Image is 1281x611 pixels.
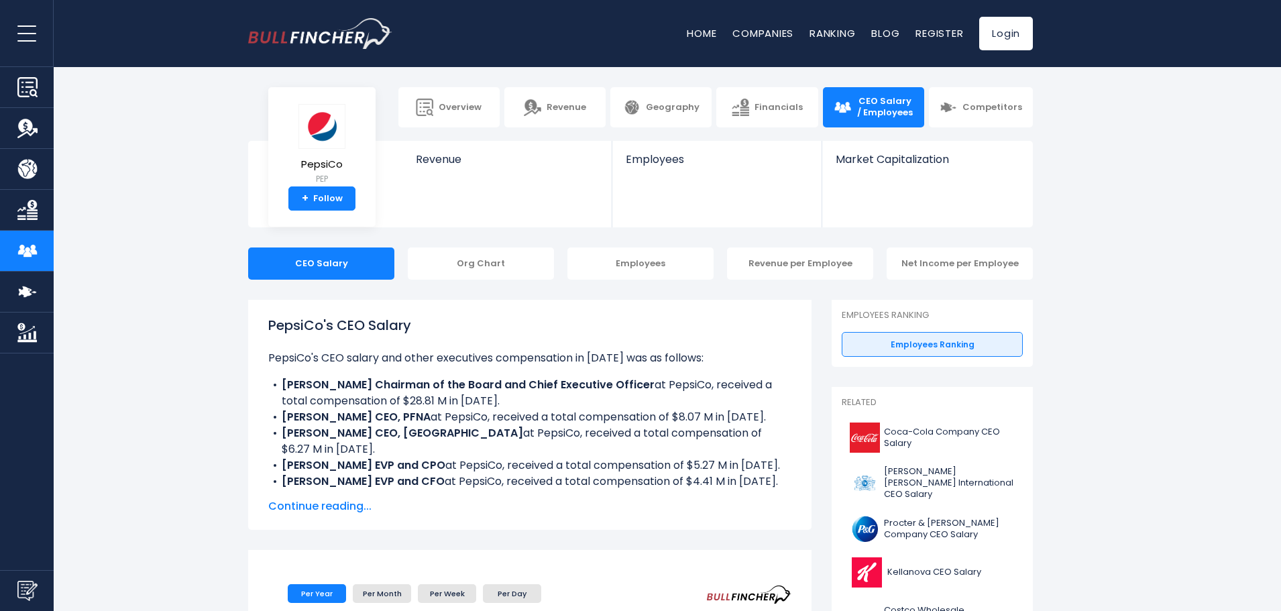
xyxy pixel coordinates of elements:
a: Employees [612,141,821,188]
div: Net Income per Employee [887,247,1033,280]
span: CEO Salary / Employees [856,96,913,119]
a: Go to homepage [248,18,392,49]
a: Kellanova CEO Salary [842,554,1023,591]
li: at PepsiCo, received a total compensation of $28.81 M in [DATE]. [268,377,791,409]
img: bullfincher logo [248,18,392,49]
a: [PERSON_NAME] [PERSON_NAME] International CEO Salary [842,463,1023,504]
b: [PERSON_NAME] Chairman of the Board and Chief Executive Officer [282,377,655,392]
div: CEO Salary [248,247,394,280]
a: Procter & [PERSON_NAME] Company CEO Salary [842,510,1023,547]
b: [PERSON_NAME] CEO, PFNA [282,409,431,425]
li: at PepsiCo, received a total compensation of $8.07 M in [DATE]. [268,409,791,425]
p: PepsiCo's CEO salary and other executives compensation in [DATE] was as follows: [268,350,791,366]
a: Login [979,17,1033,50]
span: Overview [439,102,482,113]
li: at PepsiCo, received a total compensation of $5.27 M in [DATE]. [268,457,791,474]
img: K logo [850,557,883,588]
span: Revenue [547,102,586,113]
li: Per Week [418,584,476,603]
span: Market Capitalization [836,153,1018,166]
span: Employees [626,153,807,166]
span: Revenue [416,153,599,166]
a: Companies [732,26,793,40]
img: PM logo [850,468,880,498]
a: PepsiCo PEP [298,103,346,187]
a: Competitors [929,87,1033,127]
span: [PERSON_NAME] [PERSON_NAME] International CEO Salary [884,466,1015,500]
a: +Follow [288,186,355,211]
a: Geography [610,87,712,127]
b: [PERSON_NAME] EVP and CPO [282,457,445,473]
div: Org Chart [408,247,554,280]
img: KO logo [850,423,880,453]
a: CEO Salary / Employees [823,87,924,127]
span: Continue reading... [268,498,791,514]
li: Per Year [288,584,346,603]
span: Competitors [962,102,1022,113]
strong: + [302,192,309,205]
div: Employees [567,247,714,280]
span: Coca-Cola Company CEO Salary [884,427,1015,449]
b: [PERSON_NAME] CEO, [GEOGRAPHIC_DATA] [282,425,523,441]
h1: PepsiCo's CEO Salary [268,315,791,335]
img: PG logo [850,514,880,544]
span: Kellanova CEO Salary [887,567,981,578]
p: Employees Ranking [842,310,1023,321]
a: Market Capitalization [822,141,1032,188]
a: Coca-Cola Company CEO Salary [842,419,1023,456]
a: Overview [398,87,500,127]
small: PEP [298,173,345,185]
a: Home [687,26,716,40]
li: Per Day [483,584,541,603]
a: Revenue [504,87,606,127]
a: Blog [871,26,899,40]
span: PepsiCo [298,159,345,170]
a: Revenue [402,141,612,188]
b: [PERSON_NAME] EVP and CFO [282,474,445,489]
span: Financials [755,102,803,113]
p: Related [842,397,1023,408]
div: Revenue per Employee [727,247,873,280]
span: Geography [646,102,700,113]
a: Ranking [810,26,855,40]
li: Per Month [353,584,411,603]
li: at PepsiCo, received a total compensation of $4.41 M in [DATE]. [268,474,791,490]
a: Employees Ranking [842,332,1023,357]
a: Register [915,26,963,40]
a: Financials [716,87,818,127]
span: Procter & [PERSON_NAME] Company CEO Salary [884,518,1015,541]
li: at PepsiCo, received a total compensation of $6.27 M in [DATE]. [268,425,791,457]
